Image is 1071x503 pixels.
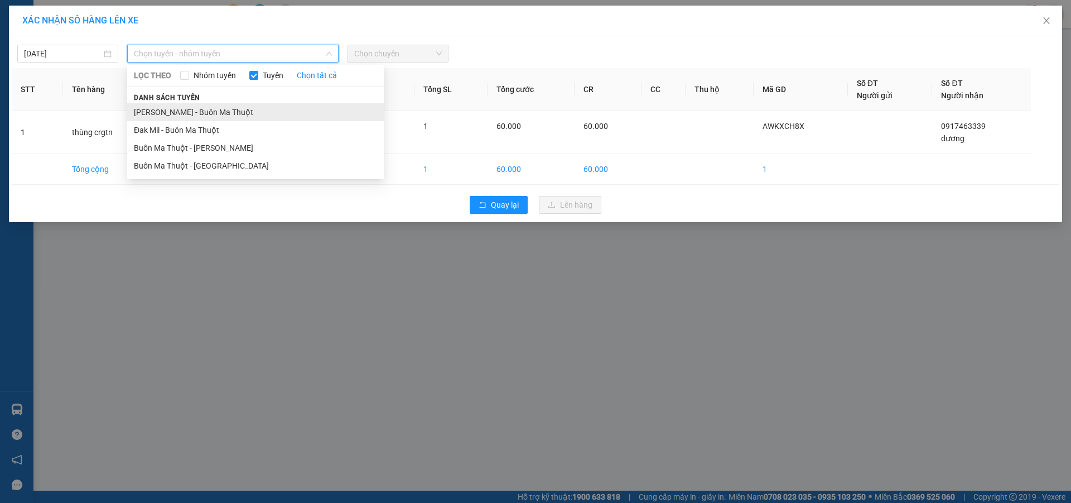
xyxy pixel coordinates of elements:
[127,103,384,121] li: [PERSON_NAME] - Buôn Ma Thuột
[479,201,486,210] span: rollback
[641,68,686,111] th: CC
[414,68,488,111] th: Tổng SL
[575,154,641,185] td: 60.000
[326,50,332,57] span: down
[63,111,156,154] td: thùng crgtn
[127,139,384,157] li: Buôn Ma Thuột - [PERSON_NAME]
[134,69,171,82] span: LỌC THEO
[470,196,528,214] button: rollbackQuay lại
[127,93,207,103] span: Danh sách tuyến
[63,68,156,111] th: Tên hàng
[1042,16,1051,25] span: close
[491,199,519,211] span: Quay lại
[754,68,848,111] th: Mã GD
[857,91,893,100] span: Người gửi
[488,68,575,111] th: Tổng cước
[941,79,962,88] span: Số ĐT
[24,47,102,60] input: 14/09/2025
[941,91,983,100] span: Người nhận
[297,69,337,82] a: Chọn tất cả
[134,45,332,62] span: Chọn tuyến - nhóm tuyến
[22,15,138,26] span: XÁC NHẬN SỐ HÀNG LÊN XE
[258,69,288,82] span: Tuyến
[763,122,804,131] span: AWKXCH8X
[686,68,754,111] th: Thu hộ
[583,122,608,131] span: 60.000
[575,68,641,111] th: CR
[496,122,521,131] span: 60.000
[12,68,63,111] th: STT
[1031,6,1062,37] button: Close
[127,157,384,175] li: Buôn Ma Thuột - [GEOGRAPHIC_DATA]
[414,154,488,185] td: 1
[127,121,384,139] li: Đak Mil - Buôn Ma Thuột
[423,122,428,131] span: 1
[941,122,986,131] span: 0917463339
[354,45,442,62] span: Chọn chuyến
[754,154,848,185] td: 1
[857,79,878,88] span: Số ĐT
[941,134,964,143] span: dương
[488,154,575,185] td: 60.000
[63,154,156,185] td: Tổng cộng
[539,196,601,214] button: uploadLên hàng
[12,111,63,154] td: 1
[189,69,240,82] span: Nhóm tuyến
